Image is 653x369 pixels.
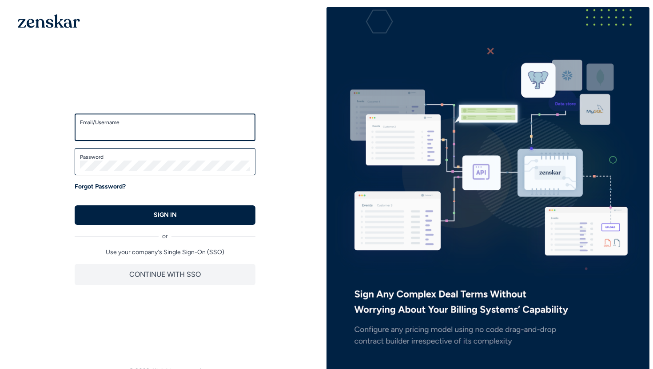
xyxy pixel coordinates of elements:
label: Password [80,153,250,161]
div: or [75,225,255,241]
img: 1OGAJ2xQqyY4LXKgY66KYq0eOWRCkrZdAb3gUhuVAqdWPZE9SRJmCz+oDMSn4zDLXe31Ii730ItAGKgCKgCCgCikA4Av8PJUP... [18,14,80,28]
button: SIGN IN [75,205,255,225]
p: Use your company's Single Sign-On (SSO) [75,248,255,257]
a: Forgot Password? [75,182,126,191]
label: Email/Username [80,119,250,126]
button: CONTINUE WITH SSO [75,264,255,285]
p: SIGN IN [154,211,177,220]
